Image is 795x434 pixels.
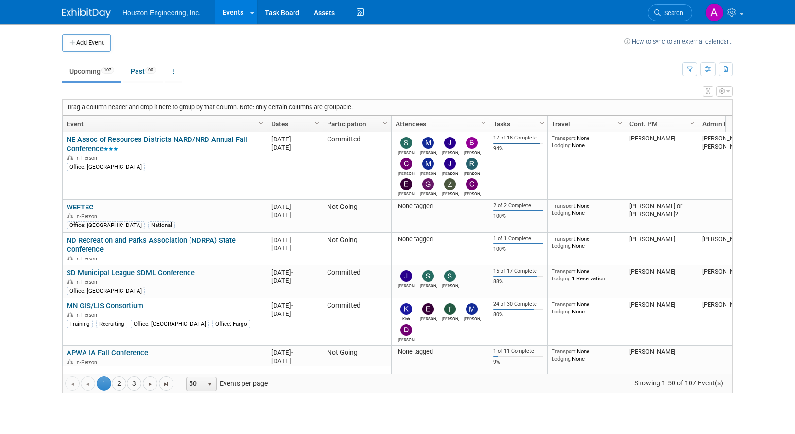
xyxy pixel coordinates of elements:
span: Lodging: [552,275,572,282]
div: 15 of 17 Complete [493,268,544,275]
span: Lodging: [552,142,572,149]
div: Sara Mechtenberg [398,149,415,155]
span: Go to the first page [69,381,76,388]
a: SD Municipal League SDML Conference [67,268,195,277]
div: [DATE] [271,211,318,219]
div: 9% [493,359,544,365]
div: Michael Sotak [420,149,437,155]
img: Bob Gregalunas [466,137,478,149]
img: In-Person Event [67,312,73,317]
span: Transport: [552,301,577,308]
span: - [291,269,293,276]
div: Zach Herrmann [442,190,459,196]
div: Ryan Roenigk [464,170,481,176]
a: Travel [552,116,619,132]
span: In-Person [75,256,100,262]
a: APWA IA Fall Conference [67,348,148,357]
a: Column Settings [688,116,698,130]
div: 88% [493,278,544,285]
div: [DATE] [271,301,318,310]
img: Erik Nelson [422,303,434,315]
a: NE Assoc of Resources Districts NARD/NRD Annual Fall Conference [67,135,247,153]
span: In-Person [75,155,100,161]
td: [PERSON_NAME] [698,298,771,346]
img: Megan Otten [466,303,478,315]
a: 2 [112,376,126,391]
span: Transport: [552,235,577,242]
span: Column Settings [538,120,546,127]
div: [DATE] [271,203,318,211]
a: Admin Lead [702,116,764,132]
div: Jacob Garder [442,170,459,176]
img: Mike Van Hove [422,158,434,170]
img: Ali Ringheimer [705,3,724,22]
img: Stan Hanson [422,270,434,282]
span: In-Person [75,312,100,318]
span: Search [661,9,683,17]
div: [DATE] [271,348,318,357]
a: Past60 [123,62,163,81]
img: Jacob Garder [444,158,456,170]
div: None None [552,348,622,362]
span: Column Settings [689,120,696,127]
a: Column Settings [479,116,489,130]
div: [DATE] [271,357,318,365]
img: Janel Kaufman [444,137,456,149]
div: Drag a column header and drop it here to group by that column. Note: only certain columns are gro... [63,100,732,115]
a: Conf. PM [629,116,691,132]
div: 100% [493,246,544,253]
div: Erik Nelson [420,315,437,321]
div: [DATE] [271,135,318,143]
img: In-Person Event [67,213,73,218]
a: Column Settings [537,116,548,130]
img: Kiah Sagami [400,303,412,315]
span: 60 [145,67,156,74]
div: David Orthengren [398,336,415,342]
span: - [291,203,293,210]
div: Kiah Sagami [398,315,415,321]
div: Office: [GEOGRAPHIC_DATA] [67,221,145,229]
div: 80% [493,312,544,318]
div: Office: Fargo [212,320,250,328]
td: Not Going [323,233,391,265]
a: Go to the previous page [81,376,95,391]
div: [DATE] [271,310,318,318]
a: Search [648,4,692,21]
a: Column Settings [312,116,323,130]
a: Event [67,116,260,132]
img: In-Person Event [67,359,73,364]
img: Gregg Thielman [422,178,434,190]
img: David Orthengren [400,324,412,336]
td: [PERSON_NAME] [625,132,698,200]
div: None tagged [396,235,485,243]
div: None None [552,202,622,216]
a: Column Settings [615,116,625,130]
div: [DATE] [271,268,318,277]
td: [PERSON_NAME] [625,298,698,346]
span: - [291,349,293,356]
span: Go to the last page [162,381,170,388]
div: Office: [GEOGRAPHIC_DATA] [67,163,145,171]
a: Attendees [396,116,483,132]
span: Lodging: [552,308,572,315]
td: [PERSON_NAME] or [PERSON_NAME]? [625,200,698,233]
img: Sara Mechtenberg [400,137,412,149]
div: [DATE] [271,143,318,152]
img: In-Person Event [67,279,73,284]
div: Chris Furman [464,190,481,196]
span: Column Settings [480,120,487,127]
div: None None [552,235,622,249]
span: - [291,236,293,243]
td: Committed [323,298,391,346]
div: 100% [493,213,544,220]
div: [DATE] [271,277,318,285]
div: None None [552,135,622,149]
td: [PERSON_NAME] [698,233,771,265]
div: None tagged [396,202,485,210]
div: 24 of 30 Complete [493,301,544,308]
a: Column Settings [257,116,267,130]
img: Ryan Roenigk [466,158,478,170]
span: In-Person [75,359,100,365]
div: Recruiting [96,320,127,328]
div: Office: [GEOGRAPHIC_DATA] [131,320,209,328]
